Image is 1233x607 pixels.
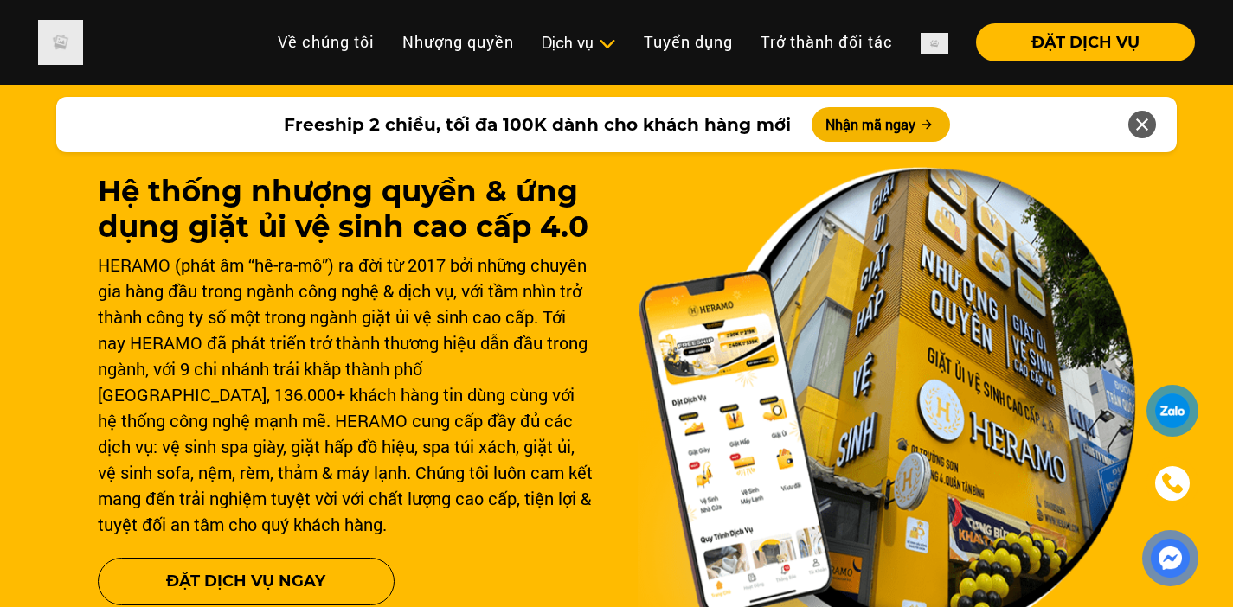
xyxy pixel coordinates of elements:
[98,252,596,537] div: HERAMO (phát âm “hê-ra-mô”) ra đời từ 2017 bởi những chuyên gia hàng đầu trong ngành công nghệ & ...
[747,23,907,61] a: Trở thành đối tác
[389,23,528,61] a: Nhượng quyền
[98,558,395,605] button: Đặt Dịch Vụ Ngay
[98,174,596,245] h1: Hệ thống nhượng quyền & ứng dụng giặt ủi vệ sinh cao cấp 4.0
[962,35,1195,50] a: ĐẶT DỊCH VỤ
[630,23,747,61] a: Tuyển dụng
[284,112,791,137] span: Freeship 2 chiều, tối đa 100K dành cho khách hàng mới
[976,23,1195,61] button: ĐẶT DỊCH VỤ
[812,107,950,142] button: Nhận mã ngay
[542,31,616,54] div: Dịch vụ
[598,35,616,53] img: subToggleIcon
[1149,460,1197,508] a: phone-icon
[264,23,389,61] a: Về chúng tôi
[1159,471,1185,496] img: phone-icon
